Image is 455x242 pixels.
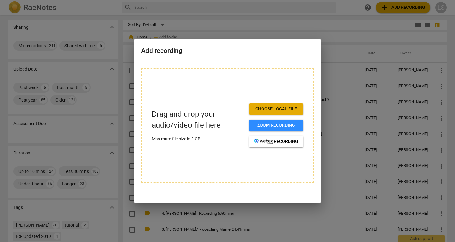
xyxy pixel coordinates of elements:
span: recording [254,139,298,145]
button: Zoom recording [249,120,303,131]
span: Choose local file [254,106,298,112]
span: Zoom recording [254,122,298,129]
h2: Add recording [141,47,314,55]
p: Drag and drop your audio/video file here [152,109,244,131]
p: Maximum file size is 2 GB [152,136,244,142]
button: recording [249,136,303,147]
button: Choose local file [249,103,303,115]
